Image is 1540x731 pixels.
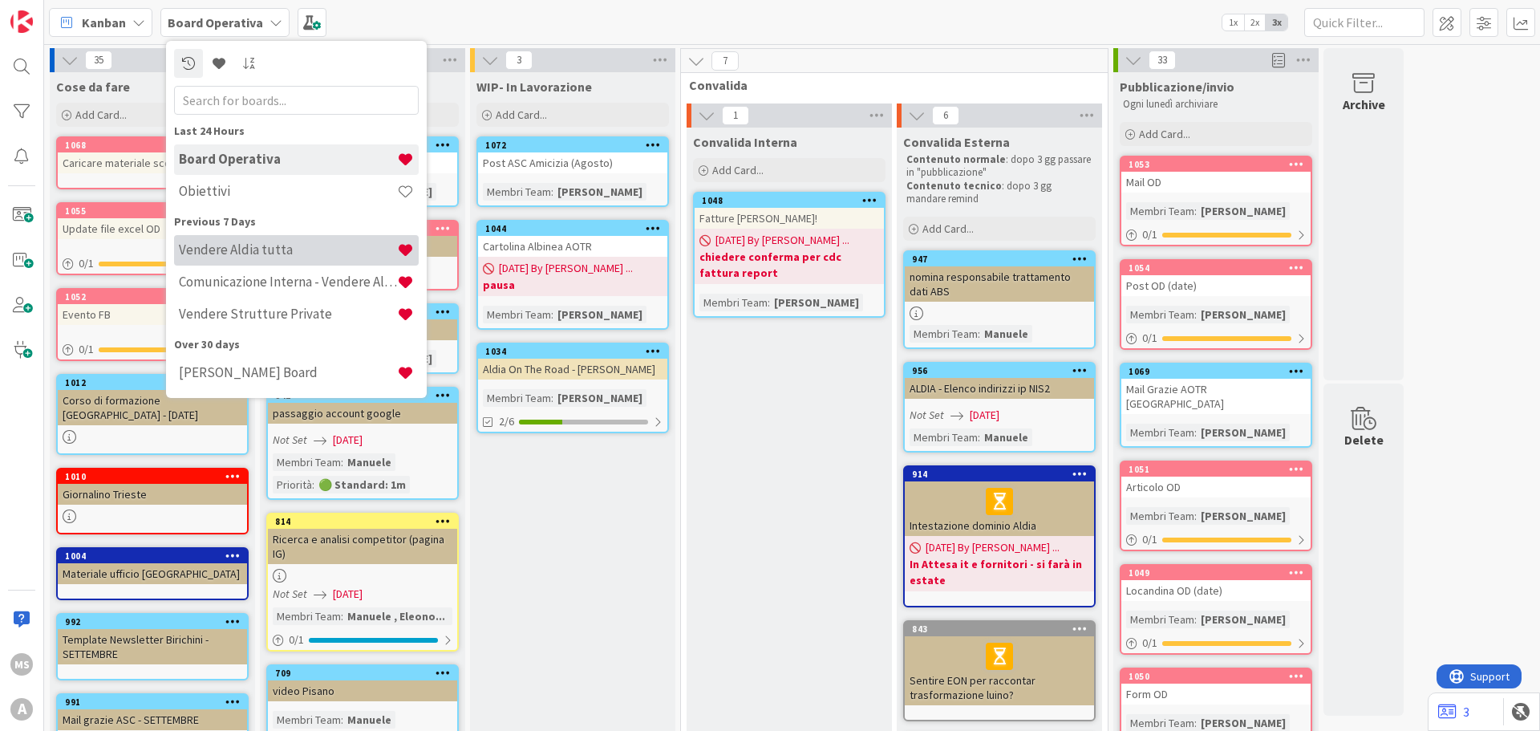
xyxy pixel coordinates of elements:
[1194,507,1197,525] span: :
[905,636,1094,705] div: Sentire EON per raccontar trasformazione luino?
[1121,328,1311,348] div: 0/1
[1126,202,1194,220] div: Membri Team
[1343,95,1385,114] div: Archive
[689,77,1088,93] span: Convalida
[1121,261,1311,296] div: 1054Post OD (date)
[711,51,739,71] span: 7
[912,623,1094,635] div: 843
[478,236,667,257] div: Cartolina Albinea AOTR
[1121,225,1311,245] div: 0/1
[56,374,249,455] a: 1012Corso di formazione [GEOGRAPHIC_DATA] - [DATE]
[174,213,419,230] div: Previous 7 Days
[268,388,457,424] div: 842passaggio account google
[905,252,1094,302] div: 947nomina responsabile trattamento dati ABS
[1121,462,1311,477] div: 1051
[715,232,849,249] span: [DATE] By [PERSON_NAME] ...
[980,325,1032,343] div: Manuele
[174,86,419,115] input: Search for boards...
[58,204,247,239] div: 1055Update file excel OD
[1129,464,1311,475] div: 1051
[722,106,749,125] span: 1
[179,183,397,199] h4: Obiettivi
[58,615,247,664] div: 992Template Newsletter Birichini - SETTEMBRE
[34,2,73,22] span: Support
[58,629,247,664] div: Template Newsletter Birichini - SETTEMBRE
[58,484,247,505] div: Giornalino Trieste
[702,195,884,206] div: 1048
[1121,172,1311,193] div: Mail OD
[1121,633,1311,653] div: 0/1
[1194,202,1197,220] span: :
[903,620,1096,721] a: 843Sentire EON per raccontar trasformazione luino?
[770,294,863,311] div: [PERSON_NAME]
[699,249,879,281] b: chiedere conferma per cdc fattura report
[273,607,341,625] div: Membri Team
[483,389,551,407] div: Membri Team
[476,79,592,95] span: WIP- In Lavorazione
[910,408,944,422] i: Not Set
[79,341,94,358] span: 0 / 1
[1121,379,1311,414] div: Mail Grazie AOTR [GEOGRAPHIC_DATA]
[343,711,395,729] div: Manuele
[1121,261,1311,275] div: 1054
[912,469,1094,480] div: 914
[273,453,341,471] div: Membri Team
[58,469,247,484] div: 1010
[56,79,130,95] span: Cose da fare
[312,476,314,493] span: :
[1129,567,1311,579] div: 1049
[478,221,667,236] div: 1044
[1123,98,1309,111] p: Ogni lunedì archiviare
[341,711,343,729] span: :
[58,218,247,239] div: Update file excel OD
[56,288,249,361] a: 1052Evento FB0/1
[903,134,1010,150] span: Convalida Esterna
[341,607,343,625] span: :
[905,467,1094,481] div: 914
[56,613,249,680] a: 992Template Newsletter Birichini - SETTEMBRE
[922,221,974,236] span: Add Card...
[485,223,667,234] div: 1044
[903,465,1096,607] a: 914Intestazione dominio Aldia[DATE] By [PERSON_NAME] ...In Attesa it e fornitori - si farà in estate
[65,205,247,217] div: 1055
[553,389,646,407] div: [PERSON_NAME]
[58,695,247,730] div: 991Mail grazie ASC - SETTEMBRE
[341,453,343,471] span: :
[58,290,247,325] div: 1052Evento FB
[82,13,126,32] span: Kanban
[905,378,1094,399] div: ALDIA - Elenco indirizzi ip NIS2
[58,290,247,304] div: 1052
[1121,566,1311,601] div: 1049Locandina OD (date)
[1120,564,1312,655] a: 1049Locandina OD (date)Membri Team:[PERSON_NAME]0/1
[1121,477,1311,497] div: Articolo OD
[1197,202,1290,220] div: [PERSON_NAME]
[1244,14,1266,30] span: 2x
[314,476,410,493] div: 🟢 Standard: 1m
[483,306,551,323] div: Membri Team
[1120,363,1312,448] a: 1069Mail Grazie AOTR [GEOGRAPHIC_DATA]Membri Team:[PERSON_NAME]
[1121,566,1311,580] div: 1049
[478,152,667,173] div: Post ASC Amicizia (Agosto)
[903,250,1096,349] a: 947nomina responsabile trattamento dati ABSMembri Team:Manuele
[56,202,249,275] a: 1055Update file excel OD0/1
[905,252,1094,266] div: 947
[905,467,1094,536] div: 914Intestazione dominio Aldia
[1121,669,1311,684] div: 1050
[58,563,247,584] div: Materiale ufficio [GEOGRAPHIC_DATA]
[906,152,1006,166] strong: Contenuto normale
[478,221,667,257] div: 1044Cartolina Albinea AOTR
[58,615,247,629] div: 992
[75,108,127,122] span: Add Card...
[1438,702,1469,721] a: 3
[268,680,457,701] div: video Pisano
[693,134,797,150] span: Convalida Interna
[1121,530,1311,550] div: 0/1
[1139,127,1190,141] span: Add Card...
[1121,157,1311,172] div: 1053
[1126,424,1194,441] div: Membri Team
[551,183,553,201] span: :
[268,514,457,529] div: 814
[333,432,363,449] span: [DATE]
[65,471,247,482] div: 1010
[485,140,667,151] div: 1072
